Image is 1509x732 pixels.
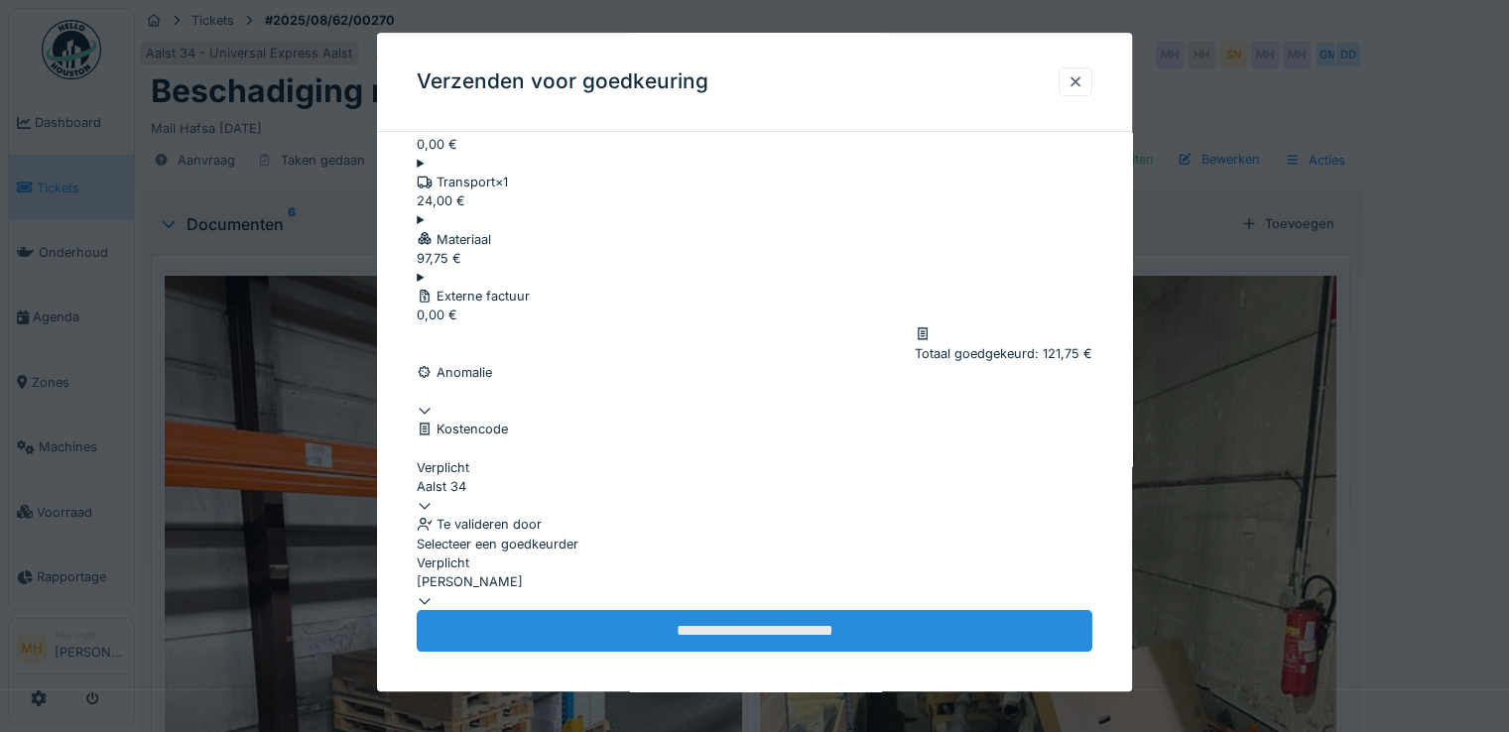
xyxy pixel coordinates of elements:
[417,363,1092,382] div: Anomalie
[417,516,1092,535] div: Te valideren door
[417,211,1092,269] summary: Materiaal97,75 €
[417,173,1092,191] div: Transport × 1
[417,191,1092,210] div: 24,00 €
[417,154,1092,211] summary: Transport×124,00 €
[417,230,1092,249] div: Materiaal
[417,553,1092,572] div: Verplicht
[417,305,1092,324] div: 0,00 €
[915,344,1092,363] div: Totaal goedgekeurd: 121,75 €
[417,287,1092,305] div: Externe factuur
[417,535,578,553] label: Selecteer een goedkeurder
[417,477,1092,496] div: Aalst 34
[417,572,1092,591] div: [PERSON_NAME]
[417,421,1092,439] div: Kostencode
[417,249,1092,268] div: 97,75 €
[417,458,1092,477] div: Verplicht
[417,69,708,94] h3: Verzenden voor goedkeuring
[417,135,1092,154] div: 0,00 €
[417,268,1092,325] summary: Externe factuur0,00 €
